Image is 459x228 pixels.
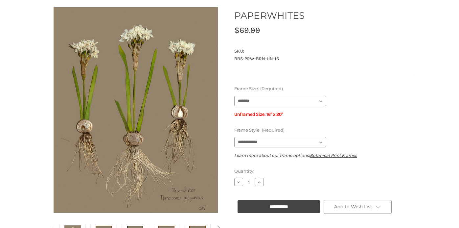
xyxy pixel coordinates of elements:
[324,200,392,214] a: Add to Wish List
[234,86,413,92] label: Frame Size:
[234,152,413,159] p: Learn more about our frame options:
[334,204,372,210] span: Add to Wish List
[234,48,411,55] dt: SKU:
[234,111,413,118] p: Unframed Size: 16" x 20"
[234,127,413,134] label: Frame Style:
[234,9,413,22] h1: PAPERWHITES
[310,153,357,158] a: Botanical Print Frames
[234,55,413,62] dd: BBS-PRW-BRN-UN-16
[234,25,260,35] span: $69.99
[234,168,413,175] label: Quantity:
[54,2,218,218] img: Unframed
[260,86,283,91] small: (Required)
[262,127,285,133] small: (Required)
